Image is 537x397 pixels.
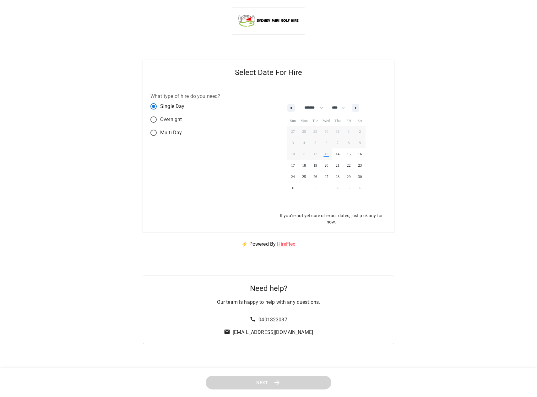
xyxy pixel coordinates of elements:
button: 28 [332,171,343,182]
button: 24 [287,171,299,182]
button: 16 [354,148,366,160]
button: 19 [310,160,321,171]
button: 17 [287,160,299,171]
button: 22 [343,160,355,171]
h5: Select Date For Hire [143,60,394,85]
span: 5 [314,137,316,148]
span: Sat [354,116,366,126]
span: 6 [325,137,327,148]
button: 7 [332,137,343,148]
label: What type of hire do you need? [150,93,220,100]
a: HireFlex [277,241,295,247]
button: 2 [354,126,366,137]
button: 25 [299,171,310,182]
button: 11 [299,148,310,160]
span: 17 [291,160,295,171]
p: ⚡ Powered By [234,233,303,255]
span: 14 [336,148,339,160]
button: 9 [354,137,366,148]
button: 31 [287,182,299,194]
button: 10 [287,148,299,160]
button: 8 [343,137,355,148]
button: 3 [287,137,299,148]
button: 14 [332,148,343,160]
span: 26 [313,171,317,182]
span: 16 [358,148,362,160]
span: Sun [287,116,299,126]
span: 25 [302,171,306,182]
span: Tue [310,116,321,126]
span: Overnight [160,116,182,123]
a: [EMAIL_ADDRESS][DOMAIN_NAME] [233,329,313,335]
span: 2 [359,126,361,137]
button: 15 [343,148,355,160]
span: 9 [359,137,361,148]
span: 1 [348,126,350,137]
span: 28 [336,171,339,182]
span: 20 [324,160,328,171]
span: 4 [303,137,305,148]
span: 19 [313,160,317,171]
span: Mon [299,116,310,126]
span: Fri [343,116,355,126]
p: Our team is happy to help with any questions. [217,298,320,306]
span: Thu [332,116,343,126]
span: 8 [348,137,350,148]
span: 30 [358,171,362,182]
button: 1 [343,126,355,137]
button: 29 [343,171,355,182]
button: 21 [332,160,343,171]
span: 27 [324,171,328,182]
button: 13 [321,148,332,160]
p: 0401323037 [258,316,287,324]
button: 30 [354,171,366,182]
button: 23 [354,160,366,171]
span: 23 [358,160,362,171]
button: 26 [310,171,321,182]
button: 27 [321,171,332,182]
button: 20 [321,160,332,171]
span: 3 [292,137,294,148]
button: 5 [310,137,321,148]
span: 15 [347,148,351,160]
span: 13 [324,148,328,160]
button: 4 [299,137,310,148]
span: 24 [291,171,295,182]
img: Sydney Mini Golf Hire logo [237,13,300,28]
button: 12 [310,148,321,160]
span: Multi Day [160,129,182,137]
p: If you're not yet sure of exact dates, just pick any for now. [276,212,387,225]
span: 29 [347,171,351,182]
span: 21 [336,160,339,171]
h5: Need help? [250,283,287,293]
span: 22 [347,160,351,171]
span: 7 [337,137,339,148]
button: 6 [321,137,332,148]
span: 12 [313,148,317,160]
button: 18 [299,160,310,171]
span: Single Day [160,103,185,110]
span: 18 [302,160,306,171]
span: 10 [291,148,295,160]
span: 31 [291,182,295,194]
span: 11 [302,148,306,160]
span: Wed [321,116,332,126]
